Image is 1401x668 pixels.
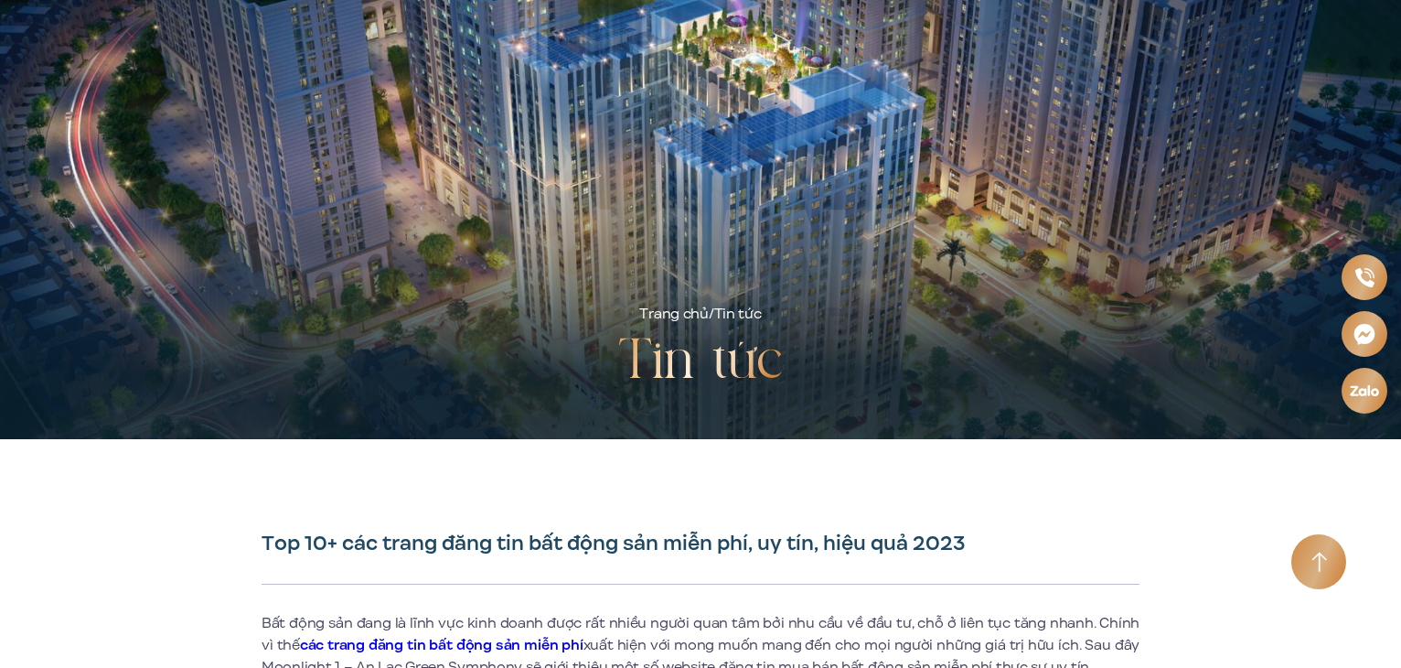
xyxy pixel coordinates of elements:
[1353,323,1375,345] img: Messenger icon
[1311,552,1327,573] img: Arrow icon
[714,304,762,324] span: Tin tức
[639,304,708,324] a: Trang chủ
[1354,267,1374,286] img: Phone icon
[262,531,1139,556] h1: Top 10+ các trang đăng tin bất động sản miễn phí, uy tín, hiệu quả 2023
[300,635,583,655] a: các trang đăng tin bất động sản miễn phí
[618,326,783,399] h2: Tin tức
[1349,385,1379,396] img: Zalo icon
[639,304,761,326] div: /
